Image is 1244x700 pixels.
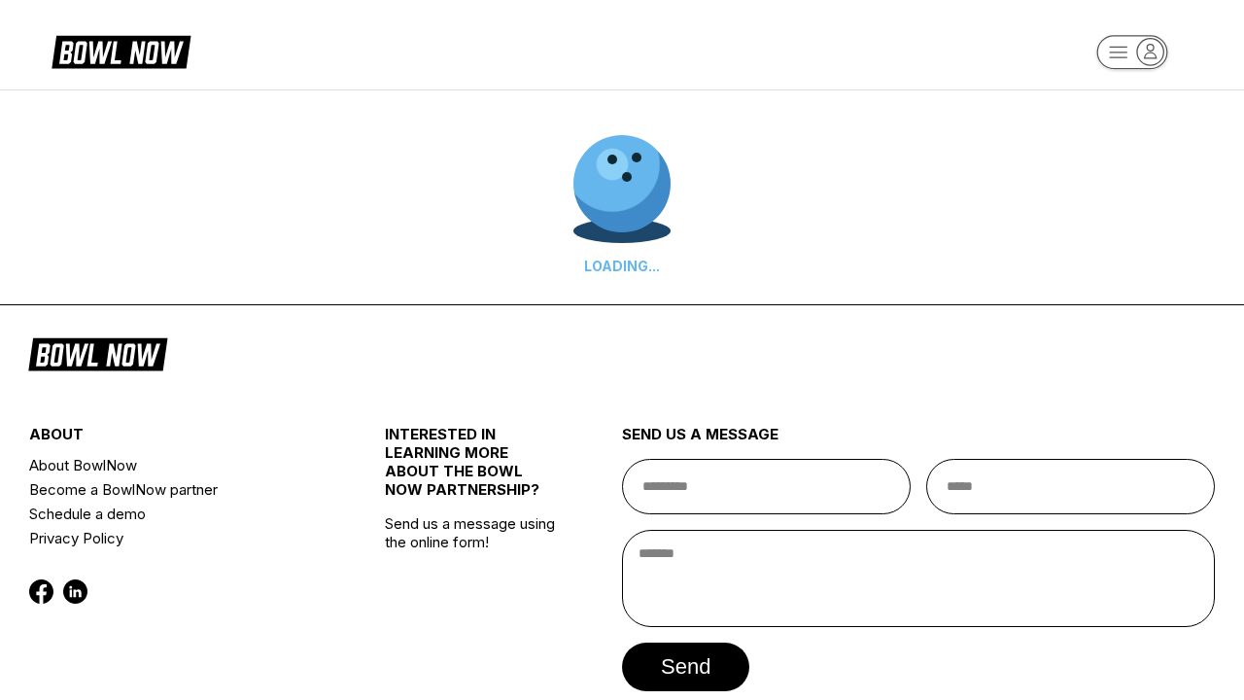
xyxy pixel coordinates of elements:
[29,477,326,502] a: Become a BowlNow partner
[29,526,326,550] a: Privacy Policy
[573,258,671,274] div: LOADING...
[29,425,326,453] div: about
[622,643,749,691] button: send
[385,425,563,514] div: INTERESTED IN LEARNING MORE ABOUT THE BOWL NOW PARTNERSHIP?
[29,453,326,477] a: About BowlNow
[622,425,1215,459] div: send us a message
[29,502,326,526] a: Schedule a demo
